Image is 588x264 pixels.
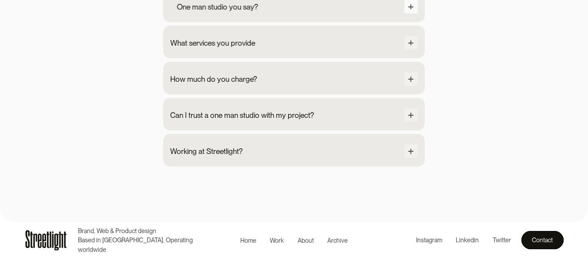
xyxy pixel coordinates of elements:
[409,234,449,246] a: Instagram
[78,226,202,235] p: Brand, Web & Product design
[170,110,314,121] div: Can I trust a one man studio with my project?
[449,234,486,246] a: Linkedin
[327,236,348,245] div: Archive
[298,236,314,245] div: About
[456,235,479,244] div: Linkedin
[532,235,553,245] div: Contact
[263,234,291,247] a: Work
[270,236,284,245] div: Work
[521,231,564,249] a: Contact
[291,234,321,247] a: About
[493,235,511,244] div: Twitter
[233,234,263,247] a: Home
[240,236,256,245] div: Home
[321,234,355,247] a: Archive
[170,146,243,157] div: Working at Streetlight?
[170,37,255,49] div: What services you provide
[486,234,518,246] a: Twitter
[78,235,202,254] p: Based in [GEOGRAPHIC_DATA]. Operating worldwide
[177,1,258,13] div: One man studio you say?
[170,74,257,85] div: How much do you charge?
[416,235,442,244] div: Instagram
